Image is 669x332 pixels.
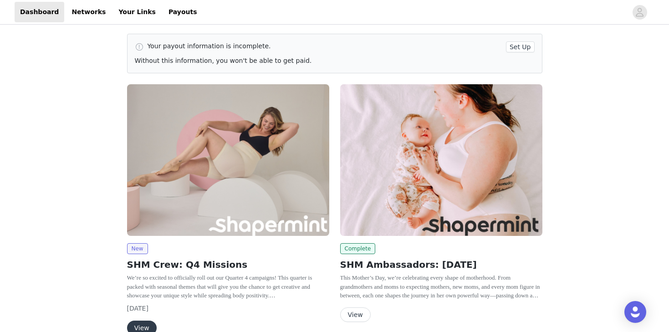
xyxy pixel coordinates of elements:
[340,307,371,322] button: View
[163,2,203,22] a: Payouts
[127,305,148,312] span: [DATE]
[624,301,646,323] div: Open Intercom Messenger
[113,2,161,22] a: Your Links
[340,258,542,271] h2: SHM Ambassadors: [DATE]
[340,243,376,254] span: Complete
[15,2,64,22] a: Dashboard
[127,274,312,299] span: We’re so excited to officially roll out our Quarter 4 campaigns! This quarter is packed with seas...
[127,325,157,332] a: View
[635,5,644,20] div: avatar
[340,312,371,318] a: View
[340,84,542,236] img: Shapermint
[127,84,329,236] img: Shapermint
[135,56,535,66] p: Without this information, you won't be able to get paid.
[66,2,111,22] a: Networks
[340,274,540,308] span: This Mother’s Day, we’re celebrating every shape of motherhood. From grandmothers and moms to exp...
[127,243,148,254] span: New
[506,41,535,52] button: Set Up
[127,258,329,271] h2: SHM Crew: Q4 Missions
[148,41,502,51] p: Your payout information is incomplete.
